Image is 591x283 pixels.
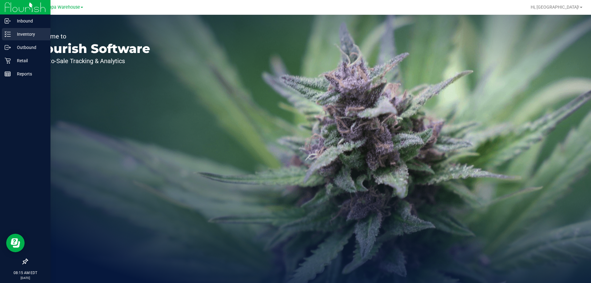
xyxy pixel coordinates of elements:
[11,44,48,51] p: Outbound
[11,57,48,64] p: Retail
[33,33,150,39] p: Welcome to
[3,270,48,276] p: 08:15 AM EDT
[11,30,48,38] p: Inventory
[5,44,11,51] inline-svg: Outbound
[33,42,150,55] p: Flourish Software
[11,70,48,78] p: Reports
[6,234,25,252] iframe: Resource center
[5,18,11,24] inline-svg: Inbound
[3,276,48,280] p: [DATE]
[531,5,579,10] span: Hi, [GEOGRAPHIC_DATA]!
[11,17,48,25] p: Inbound
[33,58,150,64] p: Seed-to-Sale Tracking & Analytics
[42,5,80,10] span: Tampa Warehouse
[5,71,11,77] inline-svg: Reports
[5,31,11,37] inline-svg: Inventory
[5,58,11,64] inline-svg: Retail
